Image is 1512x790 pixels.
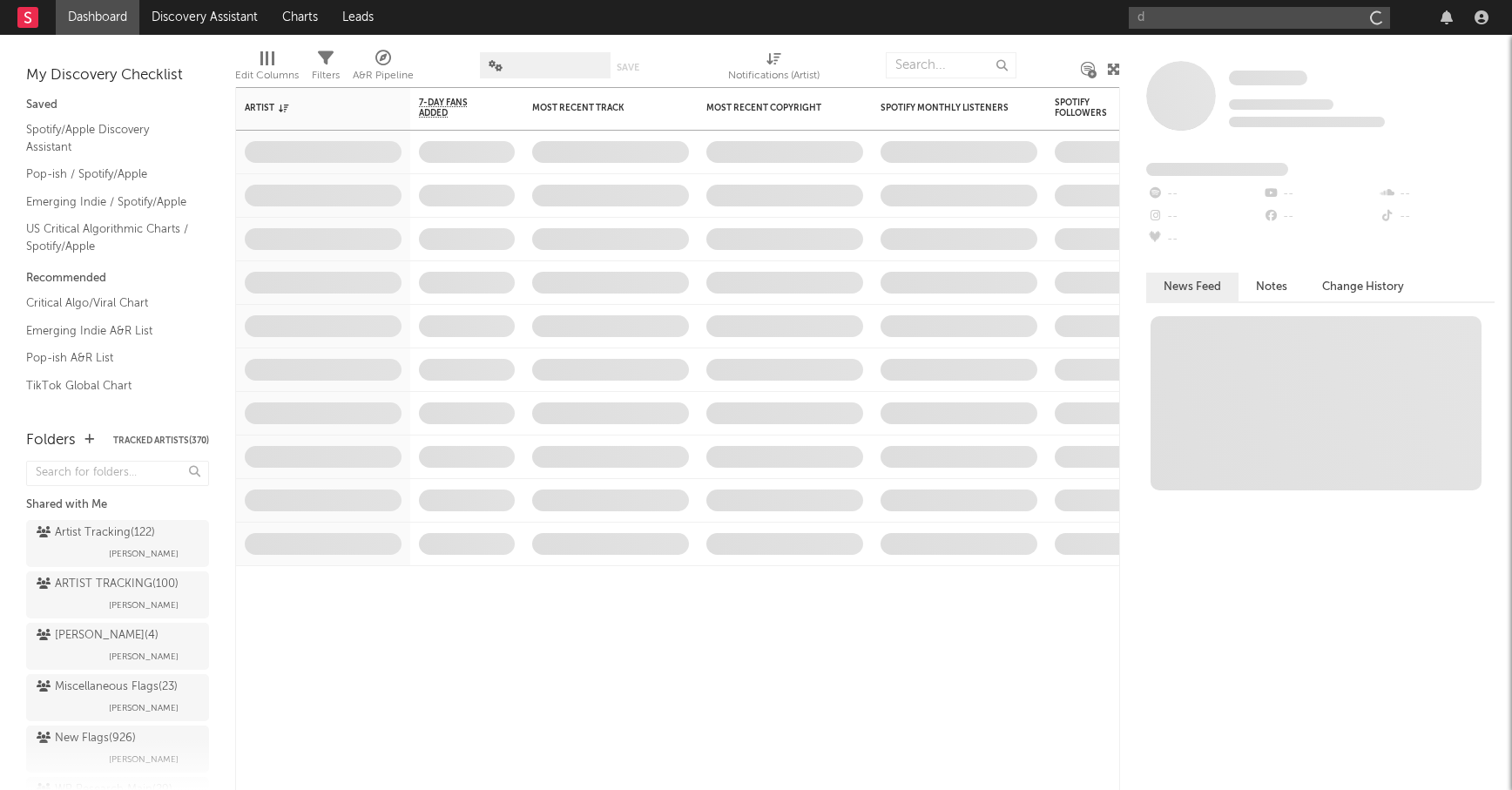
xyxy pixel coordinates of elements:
button: Notes [1239,273,1305,301]
a: Artist Tracking(122)[PERSON_NAME] [26,520,209,567]
div: Edit Columns [235,65,299,86]
div: -- [1146,228,1262,251]
a: Some Artist [1229,70,1307,87]
input: Search for artists [1129,7,1390,29]
button: Tracked Artists(370) [113,436,209,445]
span: Tracking Since: [DATE] [1229,99,1333,110]
div: Filters [312,65,340,86]
div: Saved [26,95,209,116]
div: My Discovery Checklist [26,65,209,86]
div: Recommended [26,268,209,289]
span: [PERSON_NAME] [109,646,179,667]
div: Artist Tracking ( 122 ) [37,523,155,544]
div: Most Recent Copyright [706,103,837,113]
a: Critical Algo/Viral Chart [26,294,192,313]
input: Search... [886,52,1016,78]
div: Edit Columns [235,44,299,94]
div: Spotify Monthly Listeners [881,103,1011,113]
div: A&R Pipeline [353,44,414,94]
a: Pop-ish / Spotify/Apple [26,165,192,184]
button: Change History [1305,273,1421,301]
div: -- [1379,206,1495,228]
div: -- [1146,206,1262,228]
span: 0 fans last week [1229,117,1385,127]
div: A&R Pipeline [353,65,414,86]
div: Spotify Followers [1055,98,1116,118]
input: Search for folders... [26,461,209,486]
span: [PERSON_NAME] [109,544,179,564]
a: ARTIST TRACKING(100)[PERSON_NAME] [26,571,209,618]
a: Pop-ish A&R List [26,348,192,368]
a: US Critical Algorithmic Charts / Spotify/Apple [26,219,192,255]
span: [PERSON_NAME] [109,595,179,616]
a: TikTok Global Chart [26,376,192,395]
div: -- [1262,206,1378,228]
div: Notifications (Artist) [728,65,820,86]
div: -- [1379,183,1495,206]
div: -- [1262,183,1378,206]
a: Spotify/Apple Discovery Assistant [26,120,192,156]
div: Most Recent Track [532,103,663,113]
span: [PERSON_NAME] [109,749,179,770]
div: Shared with Me [26,495,209,516]
div: -- [1146,183,1262,206]
span: [PERSON_NAME] [109,698,179,719]
span: Fans Added by Platform [1146,163,1288,176]
div: New Flags ( 926 ) [37,728,136,749]
a: Miscellaneous Flags(23)[PERSON_NAME] [26,674,209,721]
div: [PERSON_NAME] ( 4 ) [37,625,159,646]
button: Save [617,63,639,72]
div: Folders [26,430,76,451]
div: Notifications (Artist) [728,44,820,94]
div: Filters [312,44,340,94]
a: Emerging Indie / Spotify/Apple [26,192,192,212]
a: Emerging Indie A&R List [26,321,192,341]
span: 7-Day Fans Added [419,98,489,118]
div: ARTIST TRACKING ( 100 ) [37,574,179,595]
button: News Feed [1146,273,1239,301]
div: Miscellaneous Flags ( 23 ) [37,677,178,698]
span: Some Artist [1229,71,1307,85]
a: [PERSON_NAME](4)[PERSON_NAME] [26,623,209,670]
div: Artist [245,103,375,113]
a: New Flags(926)[PERSON_NAME] [26,726,209,773]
